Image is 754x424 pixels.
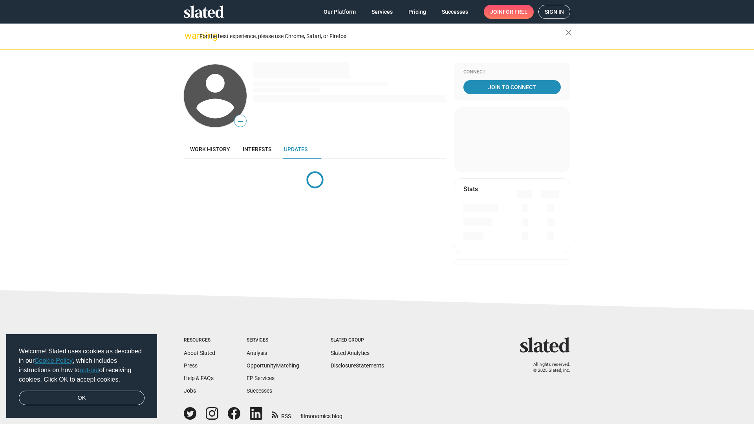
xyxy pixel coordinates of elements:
a: Analysis [247,350,267,356]
a: dismiss cookie message [19,391,145,406]
span: Our Platform [324,5,356,19]
a: RSS [272,408,291,420]
span: Successes [442,5,468,19]
a: Press [184,362,198,369]
a: filmonomics blog [300,406,342,420]
a: Sign in [538,5,570,19]
span: Work history [190,146,230,152]
span: film [300,413,310,419]
a: Work history [184,140,236,159]
a: Jobs [184,387,196,394]
div: Connect [463,69,561,75]
a: Cookie Policy [35,357,73,364]
span: Join To Connect [465,80,559,94]
span: — [234,116,246,126]
a: Our Platform [317,5,362,19]
span: Pricing [408,5,426,19]
mat-card-title: Stats [463,185,478,193]
span: for free [503,5,527,19]
a: Pricing [402,5,432,19]
a: About Slated [184,350,215,356]
a: Services [365,5,399,19]
a: Successes [436,5,474,19]
a: Help & FAQs [184,375,214,381]
a: opt-out [80,367,99,373]
div: Resources [184,337,215,344]
a: Interests [236,140,278,159]
span: Sign in [545,5,564,18]
div: Slated Group [331,337,384,344]
span: Services [372,5,393,19]
a: EP Services [247,375,275,381]
a: Updates [278,140,314,159]
div: For the best experience, please use Chrome, Safari, or Firefox. [199,31,565,42]
mat-icon: close [564,28,573,37]
span: Welcome! Slated uses cookies as described in our , which includes instructions on how to of recei... [19,347,145,384]
div: cookieconsent [6,334,157,418]
a: Join To Connect [463,80,561,94]
p: All rights reserved. © 2025 Slated, Inc. [525,362,570,373]
span: Join [490,5,527,19]
a: DisclosureStatements [331,362,384,369]
div: Services [247,337,299,344]
a: Joinfor free [484,5,534,19]
span: Interests [243,146,271,152]
a: Slated Analytics [331,350,370,356]
span: Updates [284,146,307,152]
a: OpportunityMatching [247,362,299,369]
mat-icon: warning [185,31,194,40]
a: Successes [247,387,272,394]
